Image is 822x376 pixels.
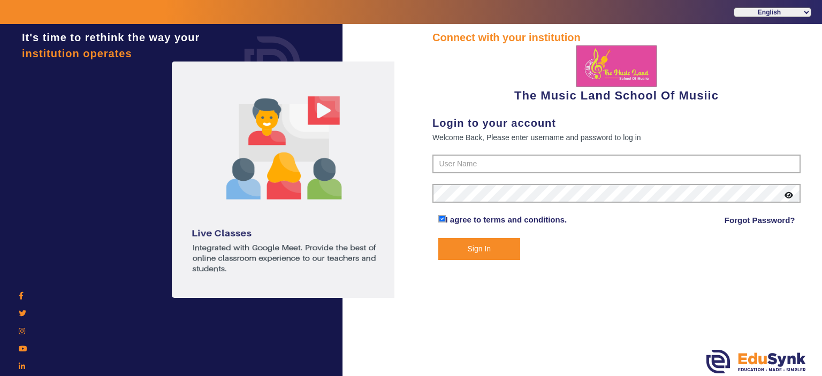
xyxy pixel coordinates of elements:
img: edusynk.png [706,350,806,373]
div: The Music Land School Of Musiic [432,45,801,104]
img: 66ee92b6-6203-4ce7-aa40-047859531a4a [576,45,657,87]
span: institution operates [22,48,132,59]
input: User Name [432,155,801,174]
div: Welcome Back, Please enter username and password to log in [432,131,801,144]
img: login1.png [172,62,397,298]
a: I agree to terms and conditions. [446,215,567,224]
span: It's time to rethink the way your [22,32,200,43]
button: Sign In [438,238,521,260]
a: Forgot Password? [725,214,795,227]
div: Login to your account [432,115,801,131]
img: login.png [232,24,313,104]
div: Connect with your institution [432,29,801,45]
